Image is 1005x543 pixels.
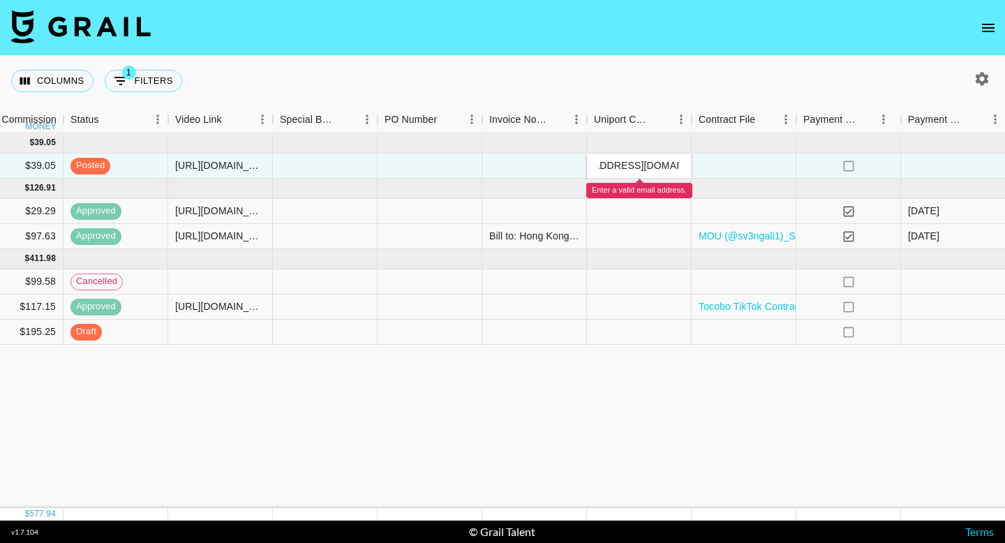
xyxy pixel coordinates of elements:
[11,528,38,537] div: v 1.7.104
[280,106,337,133] div: Special Booking Type
[168,106,273,133] div: Video Link
[775,109,796,130] button: Menu
[908,229,939,243] div: 06/10/2025
[873,109,894,130] button: Menu
[796,106,901,133] div: Payment Sent
[755,110,775,129] button: Sort
[699,106,755,133] div: Contract File
[594,106,651,133] div: Uniport Contact Email
[273,106,378,133] div: Special Booking Type
[592,186,687,195] div: Enter a valid email address.
[70,230,121,243] span: approved
[1,106,57,133] div: Commission
[385,106,437,133] div: PO Number
[122,66,136,80] span: 1
[437,110,456,129] button: Sort
[489,229,579,243] div: Bill to: Hong Kong SKIN DivaTech Limited 6/F Manulife Place, 348 Kwun Tong Road, Kowloon, Hong Kong
[105,70,182,92] button: Show filters
[965,525,994,538] a: Terms
[29,182,56,194] div: 126.91
[175,158,265,172] div: https://www.tiktok.com/@sv3ngali1/video/7558222721256066359?_r=1&_t=ZT-90KkVY04IdT
[699,229,982,243] a: MOU (@sv3ngali1)_Sept_Skintific_Contract_SendREVISED.pdf
[858,110,877,129] button: Sort
[651,110,671,129] button: Sort
[99,110,119,129] button: Sort
[908,204,939,218] div: 01/10/2025
[175,299,265,313] div: https://www.tiktok.com/@sv3ngali1/video/7548965467583433997
[546,110,566,129] button: Sort
[566,109,587,130] button: Menu
[175,229,265,243] div: https://www.tiktok.com/@sv3ngali1/video/7556371440094711054
[25,122,57,131] div: money
[587,106,692,133] div: Uniport Contact Email
[29,137,34,149] div: $
[692,106,796,133] div: Contract File
[974,14,1002,42] button: open drawer
[64,106,168,133] div: Status
[29,253,56,265] div: 411.98
[378,106,482,133] div: PO Number
[252,109,273,130] button: Menu
[469,525,535,539] div: © Grail Talent
[175,106,222,133] div: Video Link
[71,275,122,288] span: cancelled
[175,204,265,218] div: https://www.tiktok.com/@sv3ngali1/video/7550802854164909367?is_from_webapp=1&sender_device=pc&web...
[34,137,56,149] div: 39.05
[147,109,168,130] button: Menu
[70,204,121,218] span: approved
[70,106,99,133] div: Status
[25,508,30,520] div: $
[699,299,1003,313] a: Tocobo TikTok Contract_@sv3ngali1_2508 - 25. 8. 19. 오후 8_45.pdf
[671,109,692,130] button: Menu
[25,182,30,194] div: $
[337,110,357,129] button: Sort
[489,106,546,133] div: Invoice Notes
[11,70,94,92] button: Select columns
[222,110,241,129] button: Sort
[357,109,378,130] button: Menu
[461,109,482,130] button: Menu
[29,508,56,520] div: 577.94
[908,106,965,133] div: Payment Sent Date
[70,325,102,339] span: draft
[965,110,985,129] button: Sort
[70,159,110,172] span: posted
[803,106,858,133] div: Payment Sent
[70,300,121,313] span: approved
[11,10,151,43] img: Grail Talent
[25,253,30,265] div: $
[482,106,587,133] div: Invoice Notes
